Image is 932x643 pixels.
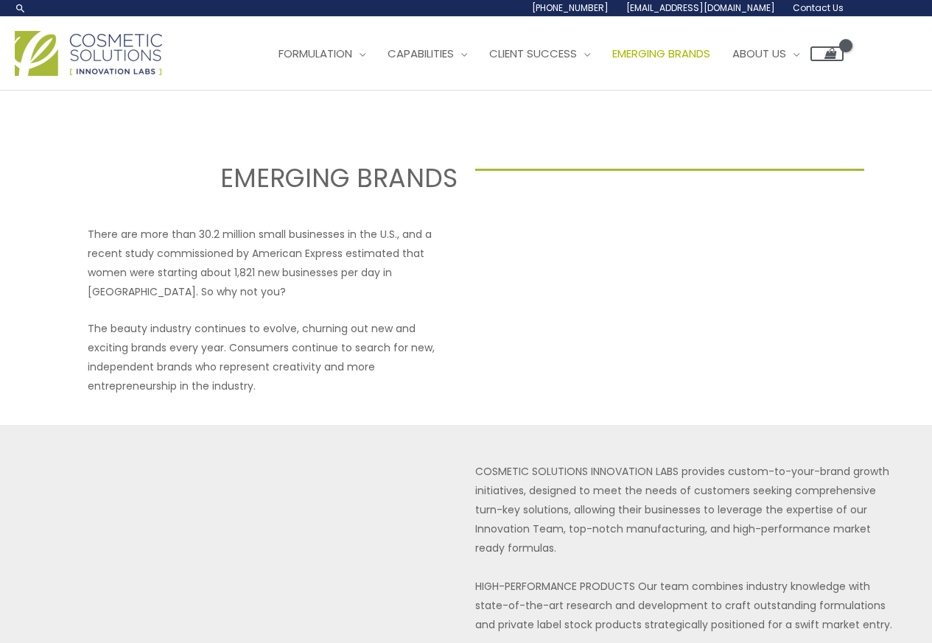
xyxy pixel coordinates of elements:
[15,2,27,14] a: Search icon link
[626,1,775,14] span: [EMAIL_ADDRESS][DOMAIN_NAME]
[68,161,458,195] h2: EMERGING BRANDS
[721,32,810,76] a: About Us
[601,32,721,76] a: Emerging Brands
[88,225,458,301] p: There are more than 30.2 million small businesses in the U.S., and a recent study commissioned by...
[612,46,710,61] span: Emerging Brands
[256,32,844,76] nav: Site Navigation
[810,46,844,61] a: View Shopping Cart, empty
[15,31,162,76] img: Cosmetic Solutions Logo
[478,32,601,76] a: Client Success
[732,46,786,61] span: About Us
[532,1,609,14] span: [PHONE_NUMBER]
[376,32,478,76] a: Capabilities
[88,319,458,396] p: The beauty industry continues to evolve, churning out new and exciting brands every year. Consume...
[278,46,352,61] span: Formulation
[267,32,376,76] a: Formulation
[793,1,844,14] span: Contact Us
[489,46,577,61] span: Client Success
[388,46,454,61] span: Capabilities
